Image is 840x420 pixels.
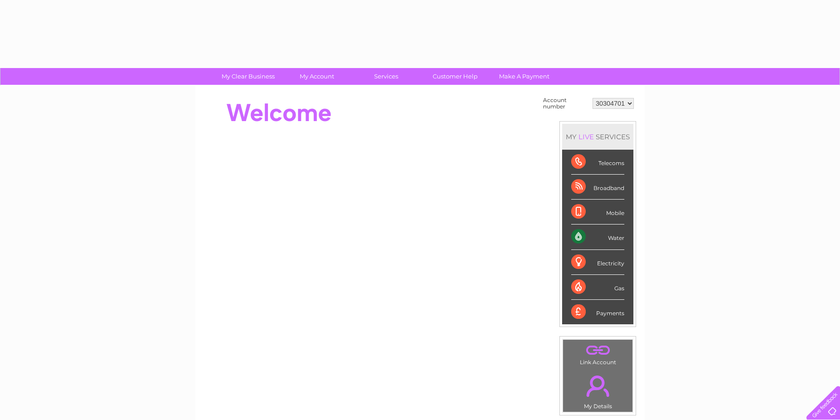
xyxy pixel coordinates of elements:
[577,132,596,141] div: LIVE
[418,68,493,85] a: Customer Help
[541,95,590,112] td: Account number
[280,68,355,85] a: My Account
[349,68,424,85] a: Services
[563,339,633,368] td: Link Account
[562,124,633,150] div: MY SERVICES
[571,225,624,249] div: Water
[571,300,624,324] div: Payments
[563,368,633,412] td: My Details
[571,250,624,275] div: Electricity
[211,68,286,85] a: My Clear Business
[571,200,624,225] div: Mobile
[487,68,562,85] a: Make A Payment
[565,342,630,358] a: .
[565,370,630,402] a: .
[571,175,624,200] div: Broadband
[571,150,624,175] div: Telecoms
[571,275,624,300] div: Gas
